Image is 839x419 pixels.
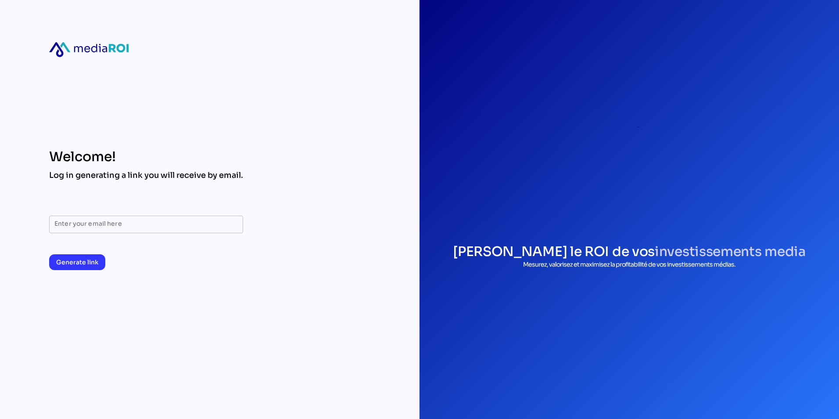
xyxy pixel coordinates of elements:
div: mediaroi [49,42,129,57]
div: login [531,28,728,226]
span: Generate link [56,257,98,267]
span: investissements media [655,243,806,260]
div: Welcome! [49,149,243,165]
button: Generate link [49,254,105,270]
p: Mesurez, valorisez et maximisez la profitabilité de vos investissements médias. [453,260,806,269]
input: Enter your email here [54,216,238,233]
h1: [PERSON_NAME] le ROI de vos [453,243,806,260]
div: Log in generating a link you will receive by email. [49,170,243,181]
